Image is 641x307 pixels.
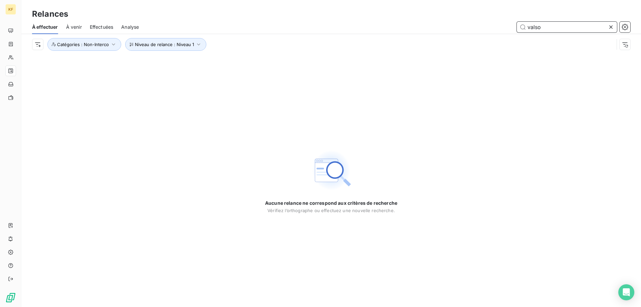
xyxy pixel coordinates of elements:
span: Aucune relance ne correspond aux critères de recherche [265,200,397,206]
div: Open Intercom Messenger [618,284,634,300]
img: Empty state [310,149,353,192]
img: Logo LeanPay [5,292,16,303]
button: Catégories : Non-Interco [47,38,121,51]
span: À venir [66,24,82,30]
button: Niveau de relance : Niveau 1 [125,38,206,51]
h3: Relances [32,8,68,20]
span: Analyse [121,24,139,30]
span: Effectuées [90,24,114,30]
span: À effectuer [32,24,58,30]
span: Niveau de relance : Niveau 1 [135,42,194,47]
input: Rechercher [517,22,617,32]
span: Vérifiez l’orthographe ou effectuez une nouvelle recherche. [267,208,395,213]
div: KF [5,4,16,15]
span: Catégories : Non-Interco [57,42,109,47]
